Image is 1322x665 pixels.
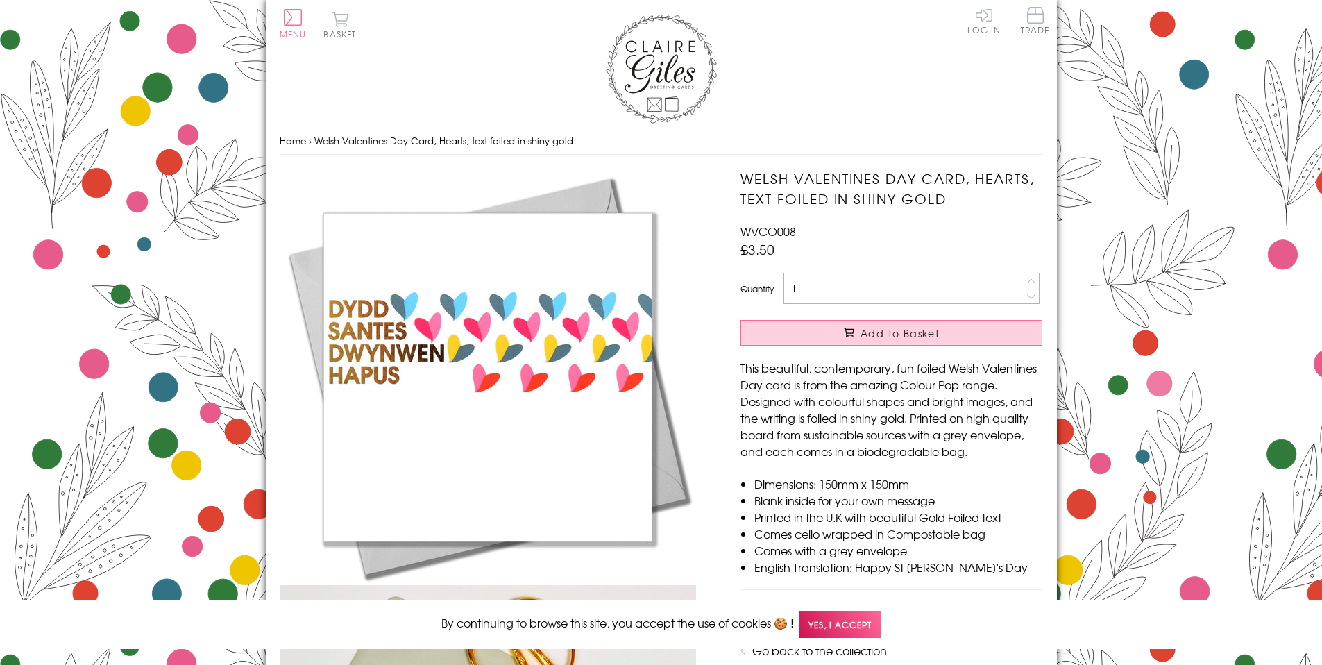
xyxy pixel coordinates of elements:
img: Claire Giles Greetings Cards [606,14,717,124]
span: › [309,134,312,147]
a: Log In [967,7,1001,34]
span: Add to Basket [861,326,940,340]
span: Menu [280,28,307,40]
li: English Translation: Happy St [PERSON_NAME]'s Day [754,559,1042,575]
label: Quantity [740,283,774,295]
a: Trade [1021,7,1050,37]
a: Go back to the collection [752,642,887,659]
li: Comes with a grey envelope [754,542,1042,559]
li: Dimensions: 150mm x 150mm [754,475,1042,492]
li: Printed in the U.K with beautiful Gold Foiled text [754,509,1042,525]
span: £3.50 [740,239,774,259]
li: Blank inside for your own message [754,492,1042,509]
nav: breadcrumbs [280,127,1043,155]
a: Home [280,134,306,147]
span: Welsh Valentines Day Card, Hearts, text foiled in shiny gold [314,134,573,147]
button: Basket [321,11,359,38]
li: Comes cello wrapped in Compostable bag [754,525,1042,542]
span: Yes, I accept [799,611,881,638]
button: Menu [280,9,307,38]
button: Add to Basket [740,320,1042,346]
p: This beautiful, contemporary, fun foiled Welsh Valentines Day card is from the amazing Colour Pop... [740,360,1042,460]
span: WVCO008 [740,223,796,239]
span: Trade [1021,7,1050,34]
img: Welsh Valentines Day Card, Hearts, text foiled in shiny gold [280,169,696,585]
h1: Welsh Valentines Day Card, Hearts, text foiled in shiny gold [740,169,1042,209]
